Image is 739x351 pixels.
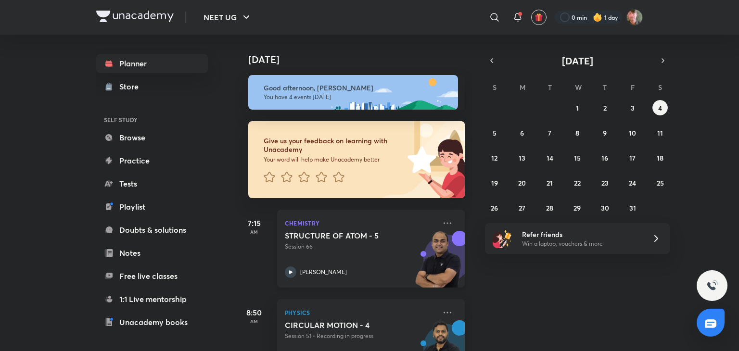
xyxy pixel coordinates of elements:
h5: CIRCULAR MOTION - 4 [285,320,405,330]
img: Company Logo [96,11,174,22]
button: October 6, 2025 [514,125,530,140]
h5: STRUCTURE OF ATOM - 5 [285,231,405,240]
abbr: Saturday [658,83,662,92]
a: Playlist [96,197,208,216]
abbr: Sunday [493,83,497,92]
button: October 19, 2025 [487,175,502,190]
a: 1:1 Live mentorship [96,289,208,309]
button: October 3, 2025 [625,100,640,115]
button: NEET UG [198,8,258,27]
a: Notes [96,243,208,263]
img: avatar [535,13,543,22]
button: October 18, 2025 [652,150,668,165]
abbr: October 8, 2025 [575,128,579,138]
button: October 20, 2025 [514,175,530,190]
h5: 7:15 [235,217,273,229]
abbr: Tuesday [548,83,552,92]
button: October 23, 2025 [597,175,612,190]
p: Your word will help make Unacademy better [264,156,404,163]
abbr: October 3, 2025 [631,103,635,113]
a: Planner [96,54,208,73]
img: streak [593,13,602,22]
button: October 4, 2025 [652,100,668,115]
abbr: October 1, 2025 [576,103,579,113]
abbr: Thursday [603,83,607,92]
button: October 29, 2025 [570,200,585,215]
button: October 9, 2025 [597,125,612,140]
abbr: October 18, 2025 [657,153,663,163]
p: Win a laptop, vouchers & more [522,239,640,248]
abbr: October 22, 2025 [574,178,581,188]
a: Browse [96,128,208,147]
a: Free live classes [96,266,208,286]
a: Store [96,77,208,96]
abbr: October 19, 2025 [491,178,498,188]
button: October 2, 2025 [597,100,612,115]
button: October 8, 2025 [570,125,585,140]
abbr: October 7, 2025 [548,128,551,138]
button: October 25, 2025 [652,175,668,190]
p: Physics [285,307,436,318]
abbr: October 17, 2025 [629,153,636,163]
button: avatar [531,10,547,25]
button: October 26, 2025 [487,200,502,215]
img: Ravii [626,9,643,25]
h4: [DATE] [248,54,474,65]
abbr: October 25, 2025 [657,178,664,188]
button: October 5, 2025 [487,125,502,140]
abbr: October 28, 2025 [546,203,553,213]
abbr: October 29, 2025 [573,203,581,213]
button: October 16, 2025 [597,150,612,165]
p: Chemistry [285,217,436,229]
a: Tests [96,174,208,193]
abbr: October 9, 2025 [603,128,607,138]
button: October 24, 2025 [625,175,640,190]
img: ttu [706,280,718,291]
a: Practice [96,151,208,170]
button: [DATE] [498,54,656,67]
abbr: Wednesday [575,83,582,92]
abbr: October 14, 2025 [547,153,553,163]
abbr: October 24, 2025 [629,178,636,188]
abbr: October 16, 2025 [601,153,608,163]
button: October 15, 2025 [570,150,585,165]
a: Doubts & solutions [96,220,208,239]
img: afternoon [248,75,458,110]
p: AM [235,229,273,235]
p: [PERSON_NAME] [300,268,347,276]
abbr: October 21, 2025 [547,178,553,188]
abbr: Monday [520,83,525,92]
span: [DATE] [562,54,593,67]
h6: SELF STUDY [96,112,208,128]
abbr: October 11, 2025 [657,128,663,138]
abbr: October 6, 2025 [520,128,524,138]
abbr: October 13, 2025 [519,153,525,163]
h6: Refer friends [522,229,640,239]
button: October 14, 2025 [542,150,558,165]
abbr: October 15, 2025 [574,153,581,163]
abbr: October 12, 2025 [491,153,497,163]
div: Store [119,81,144,92]
img: unacademy [412,231,465,297]
p: Session 66 [285,242,436,251]
button: October 22, 2025 [570,175,585,190]
abbr: October 5, 2025 [493,128,497,138]
h6: Good afternoon, [PERSON_NAME] [264,84,449,92]
abbr: October 20, 2025 [518,178,526,188]
button: October 7, 2025 [542,125,558,140]
button: October 12, 2025 [487,150,502,165]
abbr: October 26, 2025 [491,203,498,213]
p: You have 4 events [DATE] [264,93,449,101]
button: October 30, 2025 [597,200,612,215]
button: October 13, 2025 [514,150,530,165]
a: Unacademy books [96,313,208,332]
p: Session 51 • Recording in progress [285,332,436,340]
button: October 21, 2025 [542,175,558,190]
abbr: October 31, 2025 [629,203,636,213]
p: AM [235,318,273,324]
a: Company Logo [96,11,174,25]
abbr: October 10, 2025 [629,128,636,138]
abbr: October 4, 2025 [658,103,662,113]
abbr: October 2, 2025 [603,103,607,113]
abbr: October 23, 2025 [601,178,609,188]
